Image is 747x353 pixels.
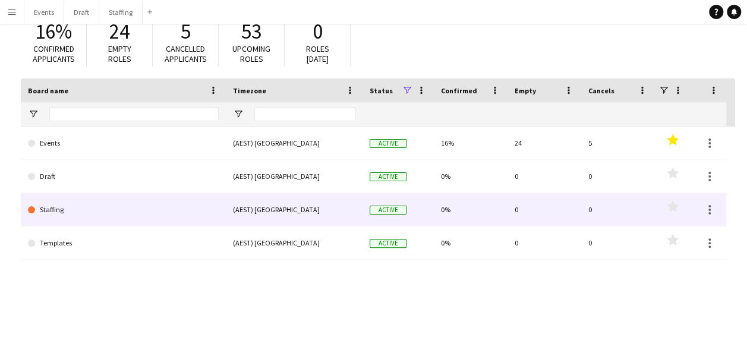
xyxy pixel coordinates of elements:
a: Templates [28,226,219,260]
div: 0 [581,160,655,193]
div: 5 [581,127,655,159]
span: 16% [35,18,72,45]
span: Cancels [588,86,614,95]
a: Events [28,127,219,160]
span: Cancelled applicants [165,43,207,64]
a: Draft [28,160,219,193]
span: Active [370,206,406,215]
button: Open Filter Menu [28,109,39,119]
div: 0% [434,160,508,193]
span: Active [370,139,406,148]
button: Draft [64,1,99,24]
div: 0 [508,226,581,259]
span: Confirmed applicants [33,43,75,64]
span: Upcoming roles [232,43,270,64]
button: Events [24,1,64,24]
input: Board name Filter Input [49,107,219,121]
div: 0% [434,193,508,226]
span: Active [370,239,406,248]
span: Active [370,172,406,181]
a: Staffing [28,193,219,226]
button: Open Filter Menu [233,109,244,119]
div: (AEST) [GEOGRAPHIC_DATA] [226,226,363,259]
span: 53 [241,18,261,45]
span: Board name [28,86,68,95]
div: 0 [508,193,581,226]
button: Staffing [99,1,143,24]
div: 0 [581,226,655,259]
div: (AEST) [GEOGRAPHIC_DATA] [226,127,363,159]
div: 0 [581,193,655,226]
span: Empty [515,86,536,95]
span: Confirmed [441,86,477,95]
span: Timezone [233,86,266,95]
div: 0% [434,226,508,259]
div: 24 [508,127,581,159]
div: (AEST) [GEOGRAPHIC_DATA] [226,193,363,226]
input: Timezone Filter Input [254,107,355,121]
span: Status [370,86,393,95]
span: Roles [DATE] [306,43,329,64]
span: 0 [313,18,323,45]
span: 24 [109,18,130,45]
div: (AEST) [GEOGRAPHIC_DATA] [226,160,363,193]
div: 16% [434,127,508,159]
span: 5 [181,18,191,45]
span: Empty roles [108,43,131,64]
div: 0 [508,160,581,193]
